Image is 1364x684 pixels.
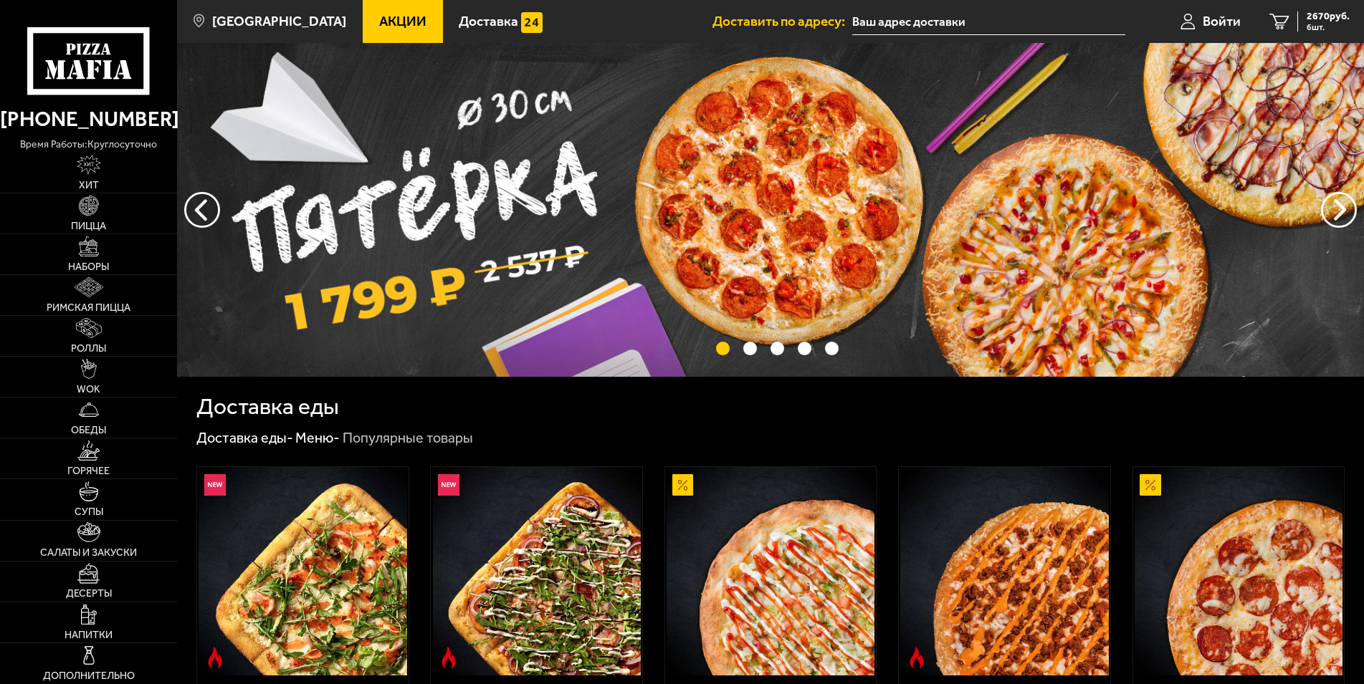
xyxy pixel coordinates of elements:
img: Римская с креветками [199,467,406,675]
span: Хит [79,180,99,191]
span: Пицца [71,221,106,231]
span: Салаты и закуски [40,548,137,558]
span: 6 шт. [1307,23,1350,32]
img: Пепперони 25 см (толстое с сыром) [1135,467,1342,675]
button: точки переключения [798,342,811,355]
button: точки переключения [771,342,784,355]
a: АкционныйАль-Шам 25 см (тонкое тесто) [665,467,877,675]
img: Новинка [438,474,459,496]
button: следующий [184,192,220,228]
span: Горячее [67,466,110,476]
button: точки переключения [825,342,839,355]
h1: Доставка еды [196,395,339,418]
span: Дополнительно [43,671,135,681]
img: Римская с мясным ассорти [433,467,641,675]
img: Острое блюдо [204,647,226,668]
img: Аль-Шам 25 см (тонкое тесто) [667,467,874,675]
a: Доставка еды- [196,429,293,446]
span: Напитки [65,630,113,640]
span: Десерты [66,589,112,599]
span: [GEOGRAPHIC_DATA] [212,14,346,28]
span: Супы [75,507,103,517]
button: точки переключения [743,342,757,355]
img: Акционный [672,474,694,496]
span: Доставить по адресу: [712,14,852,28]
span: WOK [77,385,100,395]
a: Острое блюдоБиф чили 25 см (толстое с сыром) [899,467,1110,675]
a: НовинкаОстрое блюдоРимская с мясным ассорти [431,467,642,675]
input: Ваш адрес доставки [852,9,1125,35]
img: 15daf4d41897b9f0e9f617042186c801.svg [521,12,543,34]
span: Римская пицца [47,303,130,313]
span: Войти [1203,14,1241,28]
a: НовинкаОстрое блюдоРимская с креветками [197,467,409,675]
img: Острое блюдо [438,647,459,668]
span: Доставка [459,14,518,28]
a: Меню- [295,429,340,446]
span: Акции [379,14,426,28]
div: Популярные товары [343,429,473,448]
button: предыдущий [1321,192,1357,228]
span: 2670 руб. [1307,11,1350,21]
span: Наборы [68,262,109,272]
img: Акционный [1140,474,1161,496]
span: Роллы [71,344,106,354]
a: АкционныйПепперони 25 см (толстое с сыром) [1133,467,1345,675]
img: Новинка [204,474,226,496]
span: Обеды [71,425,106,435]
button: точки переключения [716,342,730,355]
img: Острое блюдо [906,647,927,668]
img: Биф чили 25 см (толстое с сыром) [900,467,1108,675]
